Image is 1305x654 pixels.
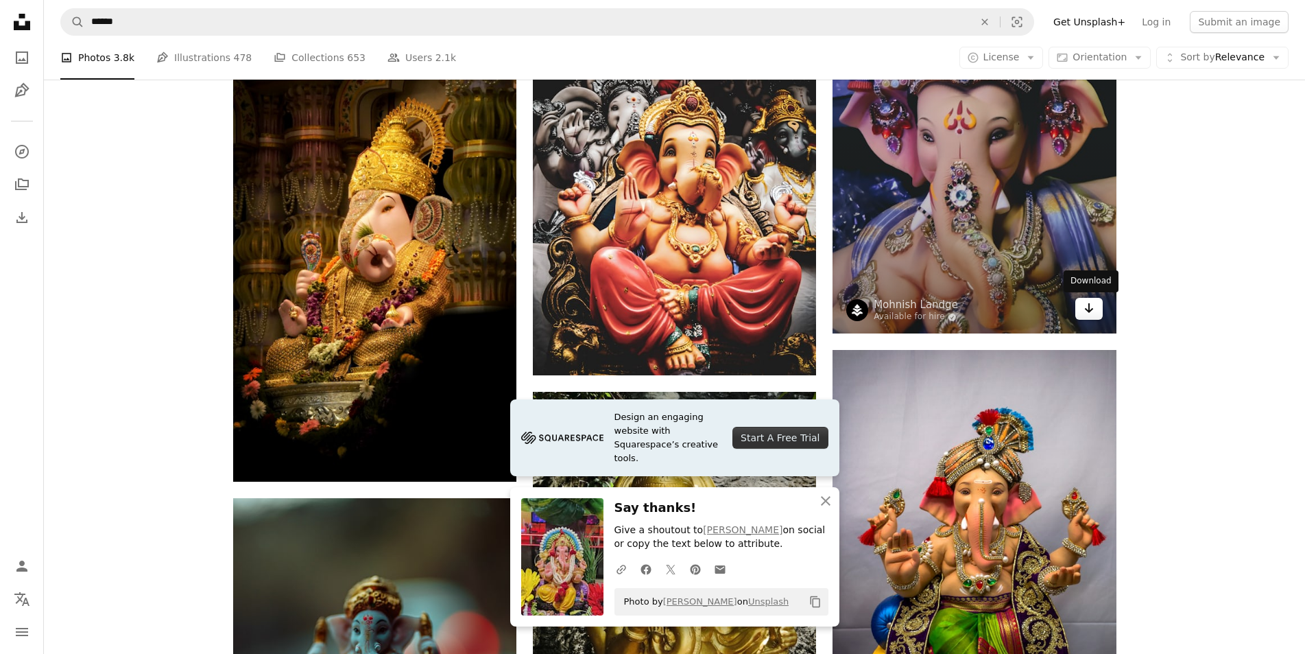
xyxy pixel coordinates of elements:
a: Explore [8,138,36,165]
a: Home — Unsplash [8,8,36,38]
span: License [983,51,1020,62]
a: Share on Twitter [658,555,683,583]
a: Share on Facebook [634,555,658,583]
span: Orientation [1073,51,1127,62]
a: Share on Pinterest [683,555,708,583]
a: Users 2.1k [387,36,456,80]
button: License [959,47,1044,69]
a: [PERSON_NAME] [663,596,737,607]
a: Mohnish Landge [874,298,958,312]
img: file-1705255347840-230a6ab5bca9image [521,428,603,448]
a: woman in gold and red sari dress [833,557,1116,569]
div: Download [1064,270,1118,292]
form: Find visuals sitewide [60,8,1034,36]
a: [PERSON_NAME] [703,524,782,535]
a: Illustrations 478 [156,36,252,80]
a: Collections 653 [274,36,366,80]
a: Log in [1134,11,1179,33]
button: Visual search [1001,9,1033,35]
button: Search Unsplash [61,9,84,35]
a: Photos [8,44,36,71]
span: Relevance [1180,51,1265,65]
a: Available for hire [874,312,958,323]
a: Get Unsplash+ [1045,11,1134,33]
a: Collections [8,171,36,198]
span: Photo by on [617,591,789,613]
button: Clear [970,9,1000,35]
button: Menu [8,618,36,646]
button: Copy to clipboard [804,590,827,614]
button: Orientation [1049,47,1151,69]
a: three Lord Ganesha statuettes [533,180,816,192]
a: Design an engaging website with Squarespace’s creative tools.Start A Free Trial [510,399,839,476]
a: Download History [8,204,36,231]
a: Log in / Sign up [8,552,36,580]
a: Illustrations [8,77,36,104]
a: woman in gold and purple crown [833,126,1116,138]
a: Share over email [708,555,732,583]
img: gold buddha figurine on brown wooden table [233,29,516,482]
button: Language [8,585,36,613]
a: gold baby figurine on black textile [233,633,516,646]
button: Sort byRelevance [1156,47,1289,69]
h3: Say thanks! [614,498,828,518]
a: Download [1075,298,1103,320]
a: gold buddha figurine on brown wooden table [233,248,516,261]
a: Unsplash [748,596,789,607]
span: 653 [347,50,366,65]
img: Go to Mohnish Landge's profile [846,299,868,321]
button: Submit an image [1190,11,1289,33]
span: Design an engaging website with Squarespace’s creative tools. [614,410,722,465]
span: Sort by [1180,51,1214,62]
div: Start A Free Trial [732,427,828,449]
span: 478 [234,50,252,65]
p: Give a shoutout to on social or copy the text below to attribute. [614,524,828,551]
span: 2.1k [435,50,456,65]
